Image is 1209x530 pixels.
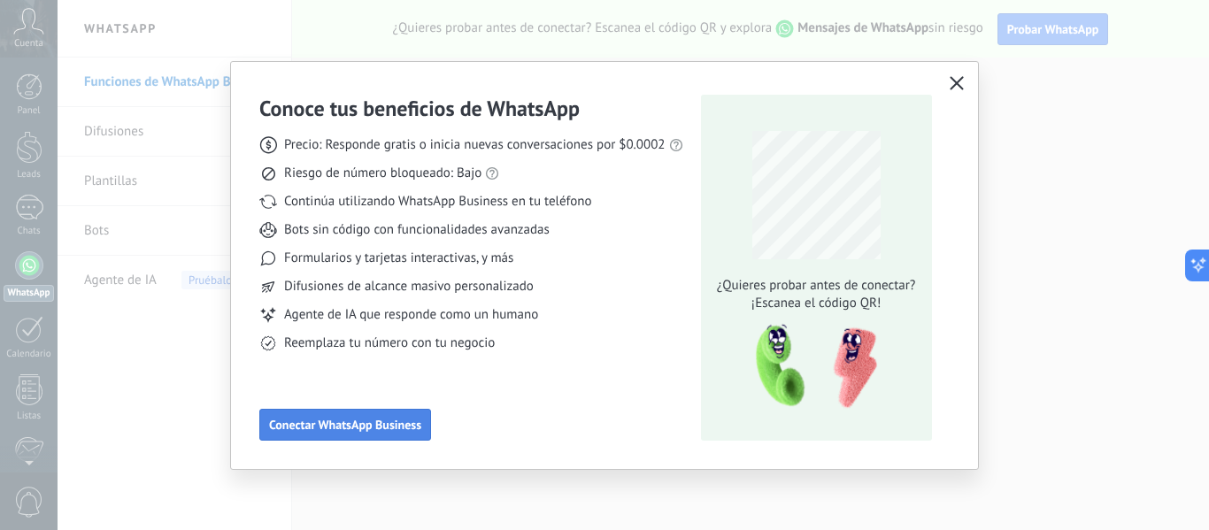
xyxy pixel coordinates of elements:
[712,277,920,295] span: ¿Quieres probar antes de conectar?
[284,136,666,154] span: Precio: Responde gratis o inicia nuevas conversaciones por $0.0002
[284,250,513,267] span: Formularios y tarjetas interactivas, y más
[284,193,591,211] span: Continúa utilizando WhatsApp Business en tu teléfono
[259,95,580,122] h3: Conoce tus beneficios de WhatsApp
[259,409,431,441] button: Conectar WhatsApp Business
[712,295,920,312] span: ¡Escanea el código QR!
[284,306,538,324] span: Agente de IA que responde como un humano
[284,334,495,352] span: Reemplaza tu número con tu negocio
[284,221,550,239] span: Bots sin código con funcionalidades avanzadas
[284,165,481,182] span: Riesgo de número bloqueado: Bajo
[284,278,534,296] span: Difusiones de alcance masivo personalizado
[269,419,421,431] span: Conectar WhatsApp Business
[741,319,881,414] img: qr-pic-1x.png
